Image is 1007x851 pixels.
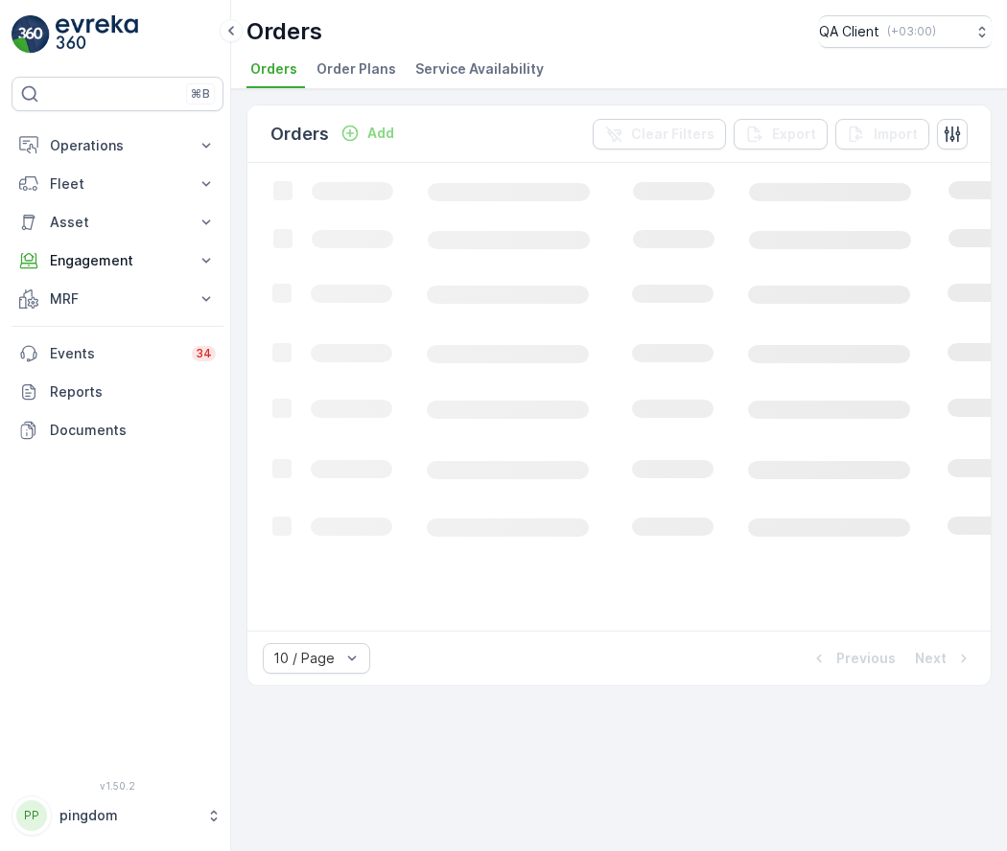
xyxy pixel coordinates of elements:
img: logo_light-DOdMpM7g.png [56,15,138,54]
p: Operations [50,136,185,155]
p: Add [367,124,394,143]
p: Import [874,125,918,144]
div: PP [16,800,47,831]
p: Orders [270,121,329,148]
button: Fleet [12,165,223,203]
button: Asset [12,203,223,241]
p: Reports [50,382,216,402]
span: v 1.50.2 [12,780,223,792]
p: Engagement [50,251,185,270]
button: Add [333,122,402,145]
p: QA Client [819,22,879,41]
button: Export [734,119,828,149]
p: ( +03:00 ) [887,24,936,39]
p: pingdom [59,806,197,825]
button: Next [913,647,975,670]
button: Previous [808,647,898,670]
button: QA Client(+03:00) [819,15,992,48]
button: Operations [12,126,223,165]
p: ⌘B [191,86,210,102]
button: Import [835,119,929,149]
p: 34 [196,346,212,361]
p: Export [772,125,816,144]
button: PPpingdom [12,795,223,836]
a: Reports [12,373,223,411]
p: Documents [50,421,216,440]
img: logo [12,15,50,54]
a: Events34 [12,334,223,373]
p: Fleet [50,174,185,194]
p: Clear Filters [631,125,714,144]
button: Clear Filters [593,119,726,149]
p: MRF [50,289,185,309]
p: Asset [50,213,185,232]
p: Events [50,344,180,363]
span: Orders [250,59,297,79]
button: MRF [12,280,223,318]
span: Order Plans [316,59,396,79]
button: Engagement [12,241,223,280]
p: Previous [836,649,896,668]
p: Next [915,649,947,668]
a: Documents [12,411,223,449]
span: Service Availability [415,59,544,79]
p: Orders [246,16,322,47]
